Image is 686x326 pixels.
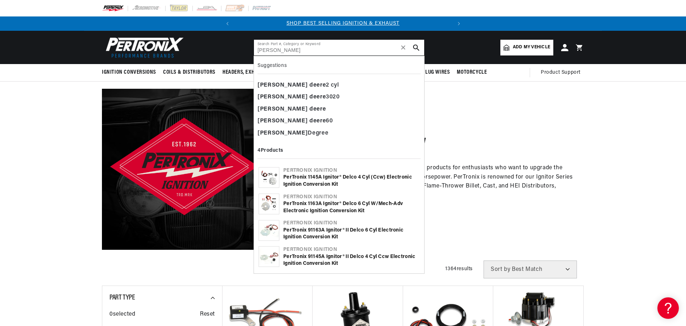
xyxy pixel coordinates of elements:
b: [PERSON_NAME] [258,106,308,112]
div: PerTronix 91163A Ignitor® II Delco 6 cyl Electronic Ignition Conversion Kit [283,227,420,241]
div: Pertronix Ignition [283,194,420,201]
summary: Headers, Exhausts & Components [219,64,310,81]
select: Sort by [484,261,577,278]
b: deere [309,82,326,88]
div: 60 [258,115,421,127]
summary: Motorcycle [453,64,490,81]
img: Pertronix Ignition [102,89,263,249]
summary: Spark Plug Wires [403,64,454,81]
b: [PERSON_NAME] [258,94,308,100]
b: deere [309,118,326,124]
div: Degree [258,127,421,140]
img: PerTronix 91145A Ignitor® II Delco 4 cyl ccw Electronic Ignition Conversion Kit [259,247,279,267]
div: PerTronix 1163A Ignitor® Delco 6 cyl w/Mech-Adv Electronic Ignition Conversion Kit [283,200,420,214]
b: [PERSON_NAME] [258,130,308,136]
b: [PERSON_NAME] [258,118,308,124]
div: Announcement [235,20,452,28]
span: 1364 results [445,266,473,272]
img: PerTronix 1145A Ignitor® Delco 4 cyl (ccw) Electronic Ignition Conversion Kit [259,167,279,188]
span: Coils & Distributors [163,69,215,76]
div: Suggestions [258,60,421,74]
summary: Ignition Conversions [102,64,160,81]
div: PerTronix 91145A Ignitor® II Delco 4 cyl ccw Electronic Ignition Conversion Kit [283,253,420,267]
div: Pertronix Ignition [283,167,420,174]
div: Pertronix Ignition [283,246,420,253]
button: search button [408,40,424,55]
div: 1 of 2 [235,20,452,28]
a: SHOP BEST SELLING IGNITION & EXHAUST [286,21,400,26]
img: Pertronix [102,35,184,60]
input: Search Part #, Category or Keyword [254,40,424,55]
b: deere [309,94,326,100]
div: 3020 [258,91,421,103]
b: 4 Products [258,148,283,153]
span: Part Type [109,294,135,301]
slideshow-component: Translation missing: en.sections.announcements.announcement_bar [84,16,602,31]
span: Ignition Conversions [102,69,156,76]
summary: Coils & Distributors [160,64,219,81]
img: PerTronix 91163A Ignitor® II Delco 6 cyl Electronic Ignition Conversion Kit [259,220,279,240]
b: deere [309,106,326,112]
div: 2 cyl [258,79,421,92]
button: Translation missing: en.sections.announcements.previous_announcement [220,16,235,31]
a: Add my vehicle [500,40,553,55]
b: [PERSON_NAME] [258,82,308,88]
div: Pertronix Ignition [283,220,420,227]
div: PerTronix 1145A Ignitor® Delco 4 cyl (ccw) Electronic Ignition Conversion Kit [283,174,420,188]
span: Headers, Exhausts & Components [222,69,306,76]
span: Reset [200,310,215,319]
span: Product Support [541,69,580,77]
span: Spark Plug Wires [406,69,450,76]
span: Motorcycle [457,69,487,76]
span: 0 selected [109,310,135,319]
img: PerTronix 1163A Ignitor® Delco 6 cyl w/Mech-Adv Electronic Ignition Conversion Kit [259,194,279,214]
button: Translation missing: en.sections.announcements.next_announcement [452,16,466,31]
span: Sort by [491,267,510,272]
summary: Product Support [541,64,584,81]
span: Add my vehicle [513,44,550,51]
